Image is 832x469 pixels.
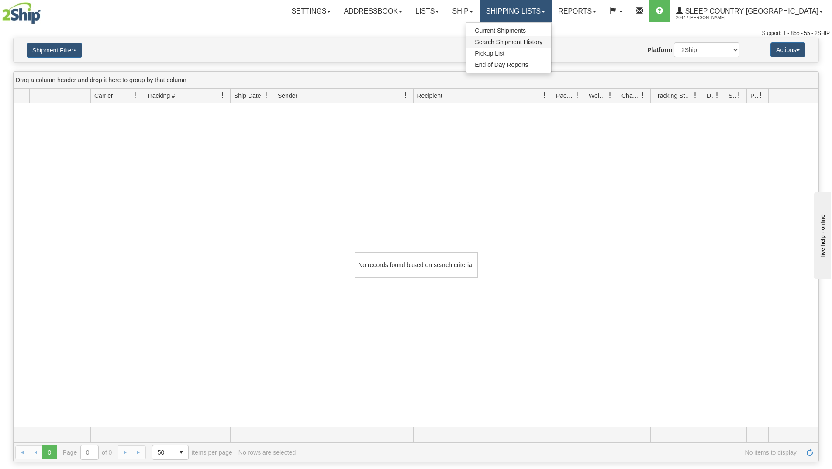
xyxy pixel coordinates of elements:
[556,91,574,100] span: Packages
[475,38,542,45] span: Search Shipment History
[753,88,768,103] a: Pickup Status filter column settings
[621,91,640,100] span: Charge
[552,0,603,22] a: Reports
[466,48,551,59] a: Pickup List
[94,91,113,100] span: Carrier
[152,445,232,460] span: items per page
[707,91,714,100] span: Delivery Status
[42,445,56,459] span: Page 0
[728,91,736,100] span: Shipment Issues
[234,91,261,100] span: Ship Date
[259,88,274,103] a: Ship Date filter column settings
[683,7,818,15] span: Sleep Country [GEOGRAPHIC_DATA]
[770,42,805,57] button: Actions
[676,14,742,22] span: 2044 / [PERSON_NAME]
[570,88,585,103] a: Packages filter column settings
[475,50,504,57] span: Pickup List
[670,0,829,22] a: Sleep Country [GEOGRAPHIC_DATA] 2044 / [PERSON_NAME]
[732,88,746,103] a: Shipment Issues filter column settings
[158,448,169,457] span: 50
[7,7,81,14] div: live help - online
[398,88,413,103] a: Sender filter column settings
[812,190,831,279] iframe: chat widget
[27,43,82,58] button: Shipment Filters
[2,2,41,24] img: logo2044.jpg
[128,88,143,103] a: Carrier filter column settings
[147,91,175,100] span: Tracking #
[238,449,296,456] div: No rows are selected
[337,0,409,22] a: Addressbook
[480,0,552,22] a: Shipping lists
[445,0,479,22] a: Ship
[537,88,552,103] a: Recipient filter column settings
[635,88,650,103] a: Charge filter column settings
[409,0,445,22] a: Lists
[152,445,189,460] span: Page sizes drop down
[688,88,703,103] a: Tracking Status filter column settings
[302,449,797,456] span: No items to display
[603,88,618,103] a: Weight filter column settings
[647,45,672,54] label: Platform
[14,72,818,89] div: grid grouping header
[750,91,758,100] span: Pickup Status
[710,88,725,103] a: Delivery Status filter column settings
[63,445,112,460] span: Page of 0
[466,25,551,36] a: Current Shipments
[417,91,442,100] span: Recipient
[654,91,692,100] span: Tracking Status
[589,91,607,100] span: Weight
[278,91,297,100] span: Sender
[215,88,230,103] a: Tracking # filter column settings
[803,445,817,459] a: Refresh
[466,59,551,70] a: End of Day Reports
[2,30,830,37] div: Support: 1 - 855 - 55 - 2SHIP
[475,27,526,34] span: Current Shipments
[285,0,337,22] a: Settings
[174,445,188,459] span: select
[475,61,528,68] span: End of Day Reports
[466,36,551,48] a: Search Shipment History
[355,252,478,278] div: No records found based on search criteria!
